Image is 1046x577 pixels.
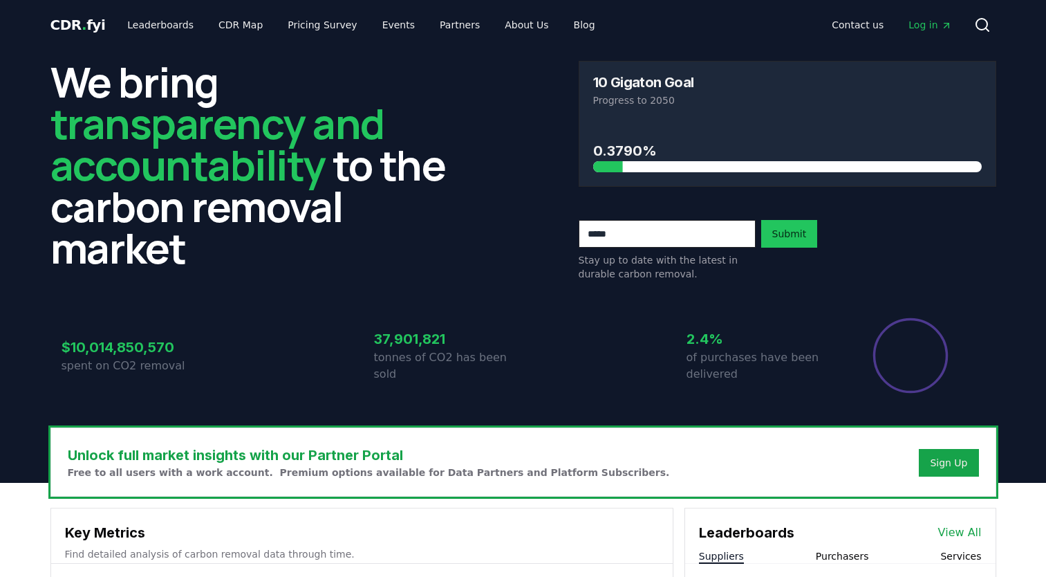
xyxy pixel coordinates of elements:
[374,349,523,383] p: tonnes of CO2 has been sold
[429,12,491,37] a: Partners
[687,329,836,349] h3: 2.4%
[897,12,962,37] a: Log in
[821,12,895,37] a: Contact us
[116,12,205,37] a: Leaderboards
[761,220,818,248] button: Submit
[919,449,978,477] button: Sign Up
[563,12,606,37] a: Blog
[65,547,659,561] p: Find detailed analysis of carbon removal data through time.
[821,12,962,37] nav: Main
[50,17,106,33] span: CDR fyi
[699,549,744,563] button: Suppliers
[872,317,949,394] div: Percentage of sales delivered
[930,456,967,470] a: Sign Up
[371,12,426,37] a: Events
[593,75,694,89] h3: 10 Gigaton Goal
[68,445,670,466] h3: Unlock full market insights with our Partner Portal
[68,466,670,479] p: Free to all users with a work account. Premium options available for Data Partners and Platform S...
[908,18,951,32] span: Log in
[277,12,368,37] a: Pricing Survey
[50,15,106,35] a: CDR.fyi
[62,337,211,358] h3: $10,014,850,570
[816,549,869,563] button: Purchasers
[593,140,982,161] h3: 0.3790%
[938,524,982,541] a: View All
[494,12,559,37] a: About Us
[940,549,981,563] button: Services
[374,329,523,349] h3: 37,901,821
[82,17,86,33] span: .
[207,12,274,37] a: CDR Map
[593,93,982,107] p: Progress to 2050
[50,95,384,193] span: transparency and accountability
[579,253,756,281] p: Stay up to date with the latest in durable carbon removal.
[116,12,606,37] nav: Main
[699,522,794,543] h3: Leaderboards
[687,349,836,383] p: of purchases have been delivered
[65,522,659,543] h3: Key Metrics
[62,358,211,374] p: spent on CO2 removal
[50,61,468,268] h2: We bring to the carbon removal market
